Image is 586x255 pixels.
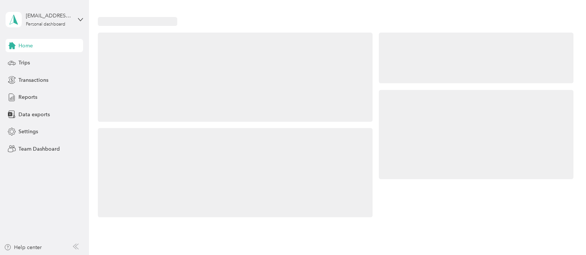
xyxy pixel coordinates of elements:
[545,214,586,255] iframe: Everlance-gr Chat Button Frame
[18,76,48,84] span: Transactions
[4,244,42,251] button: Help center
[18,59,30,67] span: Trips
[26,22,65,27] div: Personal dashboard
[26,12,72,20] div: [EMAIL_ADDRESS][DOMAIN_NAME]
[18,111,50,118] span: Data exports
[18,128,38,135] span: Settings
[18,42,33,50] span: Home
[18,145,60,153] span: Team Dashboard
[18,93,37,101] span: Reports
